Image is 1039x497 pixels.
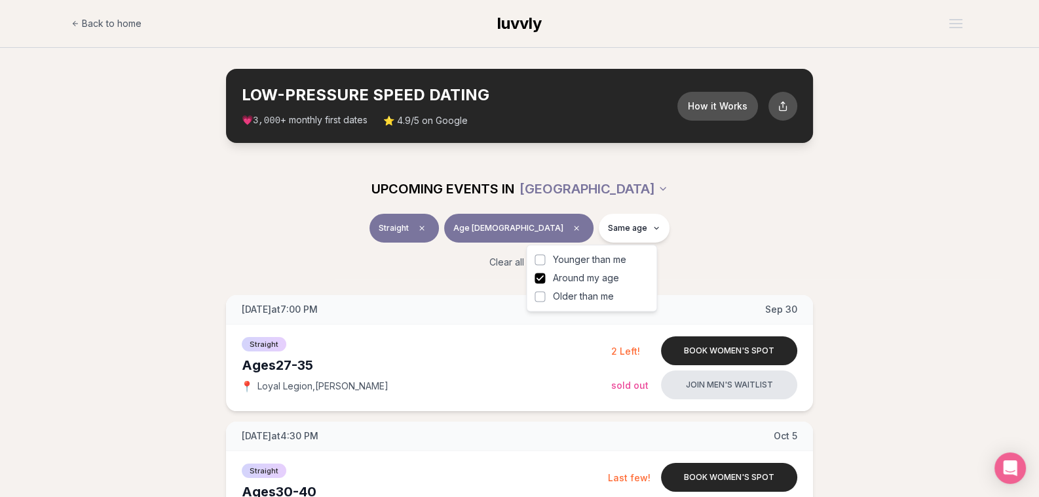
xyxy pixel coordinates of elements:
[661,336,797,365] button: Book women's spot
[774,429,797,443] span: Oct 5
[242,303,318,316] span: [DATE] at 7:00 PM
[553,271,619,285] span: Around my age
[453,223,563,233] span: Age [DEMOGRAPHIC_DATA]
[611,380,649,391] span: Sold Out
[661,463,797,492] button: Book women's spot
[553,253,626,266] span: Younger than me
[535,273,545,283] button: Around my age
[482,248,558,277] button: Clear all filters
[71,10,142,37] a: Back to home
[569,220,584,236] span: Clear age
[661,370,797,399] button: Join men's waitlist
[242,113,368,127] span: 💗 + monthly first dates
[82,17,142,30] span: Back to home
[608,472,651,483] span: Last few!
[944,14,968,33] button: Open menu
[414,220,430,236] span: Clear event type filter
[444,214,594,243] button: Age [DEMOGRAPHIC_DATA]Clear age
[242,381,252,391] span: 📍
[497,13,542,34] a: luvvly
[257,380,388,393] span: Loyal Legion , [PERSON_NAME]
[765,303,797,316] span: Sep 30
[535,291,545,302] button: Older than me
[242,464,286,478] span: Straight
[599,214,670,243] button: Same age
[242,337,286,351] span: Straight
[553,290,614,303] span: Older than me
[253,115,280,126] span: 3,000
[242,429,318,443] span: [DATE] at 4:30 PM
[497,14,542,33] span: luvvly
[611,346,640,357] span: 2 Left!
[242,85,677,106] h2: LOW-PRESSURE SPEED DATING
[677,92,758,121] button: How it Works
[371,180,514,198] span: UPCOMING EVENTS IN
[369,214,439,243] button: StraightClear event type filter
[242,356,611,374] div: Ages 27-35
[994,452,1026,484] div: Open Intercom Messenger
[519,174,668,203] button: [GEOGRAPHIC_DATA]
[379,223,409,233] span: Straight
[608,223,647,233] span: Same age
[383,114,468,127] span: ⭐ 4.9/5 on Google
[535,254,545,265] button: Younger than me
